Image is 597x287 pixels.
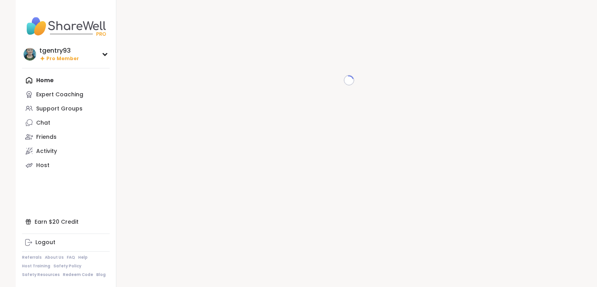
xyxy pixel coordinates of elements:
[36,162,50,169] div: Host
[53,263,81,269] a: Safety Policy
[22,263,50,269] a: Host Training
[22,215,110,229] div: Earn $20 Credit
[36,105,83,113] div: Support Groups
[35,239,55,247] div: Logout
[78,255,88,260] a: Help
[63,272,93,278] a: Redeem Code
[22,158,110,172] a: Host
[36,133,57,141] div: Friends
[36,119,50,127] div: Chat
[22,272,60,278] a: Safety Resources
[22,255,42,260] a: Referrals
[46,55,79,62] span: Pro Member
[22,116,110,130] a: Chat
[67,255,75,260] a: FAQ
[39,46,79,55] div: tgentry93
[22,87,110,101] a: Expert Coaching
[96,272,106,278] a: Blog
[22,130,110,144] a: Friends
[24,48,36,61] img: tgentry93
[22,13,110,40] img: ShareWell Nav Logo
[22,144,110,158] a: Activity
[45,255,64,260] a: About Us
[36,147,57,155] div: Activity
[22,101,110,116] a: Support Groups
[22,235,110,250] a: Logout
[36,91,83,99] div: Expert Coaching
